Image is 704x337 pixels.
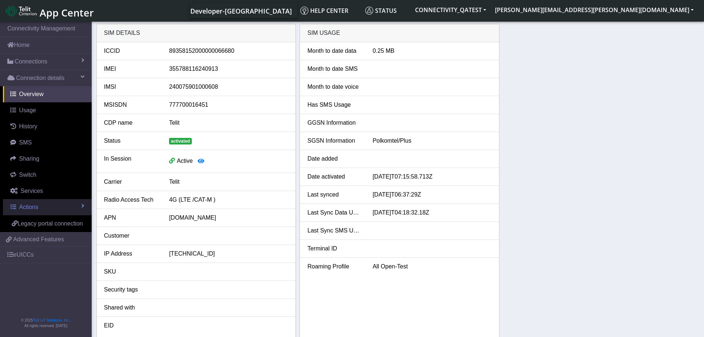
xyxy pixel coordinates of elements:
div: SIM details [97,24,296,42]
div: Terminal ID [302,244,367,253]
div: Customer [99,231,164,240]
div: Radio Access Tech [99,195,164,204]
div: Polkomtel/Plus [367,136,497,145]
div: IMSI [99,83,164,91]
a: App Center [6,3,93,19]
div: Status [99,136,164,145]
div: GGSN Information [302,118,367,127]
a: Help center [297,3,362,18]
span: Connection details [16,74,65,83]
span: Overview [19,91,44,97]
a: Usage [3,102,92,118]
div: [DATE]T07:15:58.713Z [367,172,497,181]
div: 240075901000608 [164,83,294,91]
div: SIM Usage [300,24,499,42]
div: ICCID [99,47,164,55]
span: Sharing [19,155,39,162]
a: Sharing [3,151,92,167]
div: [TECHNICAL_ID] [164,249,294,258]
span: Advanced Features [13,235,64,244]
button: View session details [193,154,209,168]
div: [DOMAIN_NAME] [164,213,294,222]
div: Last Sync SMS Usage [302,226,367,235]
span: Services [21,188,43,194]
div: IP Address [99,249,164,258]
div: Last Sync Data Usage [302,208,367,217]
div: Month to date SMS [302,65,367,73]
div: Month to date voice [302,83,367,91]
div: Date activated [302,172,367,181]
a: SMS [3,135,92,151]
span: SMS [19,139,32,146]
a: Switch [3,167,92,183]
div: 4G (LTE /CAT-M ) [164,195,294,204]
div: 0.25 MB [367,47,497,55]
img: knowledge.svg [300,7,308,15]
a: Your current platform instance [190,3,291,18]
a: Status [362,3,411,18]
button: CONNECTIVITY_QATEST [411,3,491,17]
a: Actions [3,199,92,215]
span: Status [365,7,397,15]
div: All Open-Test [367,262,497,271]
div: SKU [99,267,164,276]
span: Help center [300,7,348,15]
div: IMEI [99,65,164,73]
div: 777700016451 [164,100,294,109]
span: Usage [19,107,36,113]
span: Switch [19,172,36,178]
a: Overview [3,86,92,102]
span: App Center [40,6,94,19]
span: Developer-[GEOGRAPHIC_DATA] [190,7,292,15]
img: logo-telit-cinterion-gw-new.png [6,5,37,17]
div: SGSN Information [302,136,367,145]
div: APN [99,213,164,222]
div: Security tags [99,285,164,294]
span: activated [169,138,192,144]
div: EID [99,321,164,330]
div: Month to date data [302,47,367,55]
div: CDP name [99,118,164,127]
div: Has SMS Usage [302,100,367,109]
div: 89358152000000066680 [164,47,294,55]
span: Actions [19,204,38,210]
div: [DATE]T04:18:32.18Z [367,208,497,217]
span: Active [177,158,193,164]
div: Shared with [99,303,164,312]
span: Legacy portal connection [18,220,83,227]
button: [PERSON_NAME][EMAIL_ADDRESS][PERSON_NAME][DOMAIN_NAME] [491,3,698,17]
div: MSISDN [99,100,164,109]
img: status.svg [365,7,373,15]
div: Last synced [302,190,367,199]
div: Telit [164,118,294,127]
div: [DATE]T06:37:29Z [367,190,497,199]
div: Roaming Profile [302,262,367,271]
span: Connections [15,57,47,66]
a: Services [3,183,92,199]
a: Telit IoT Solutions, Inc. [33,318,70,322]
div: Telit [164,177,294,186]
span: History [19,123,37,129]
div: In Session [99,154,164,168]
a: History [3,118,92,135]
div: Carrier [99,177,164,186]
div: Date added [302,154,367,163]
div: 355788116240913 [164,65,294,73]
